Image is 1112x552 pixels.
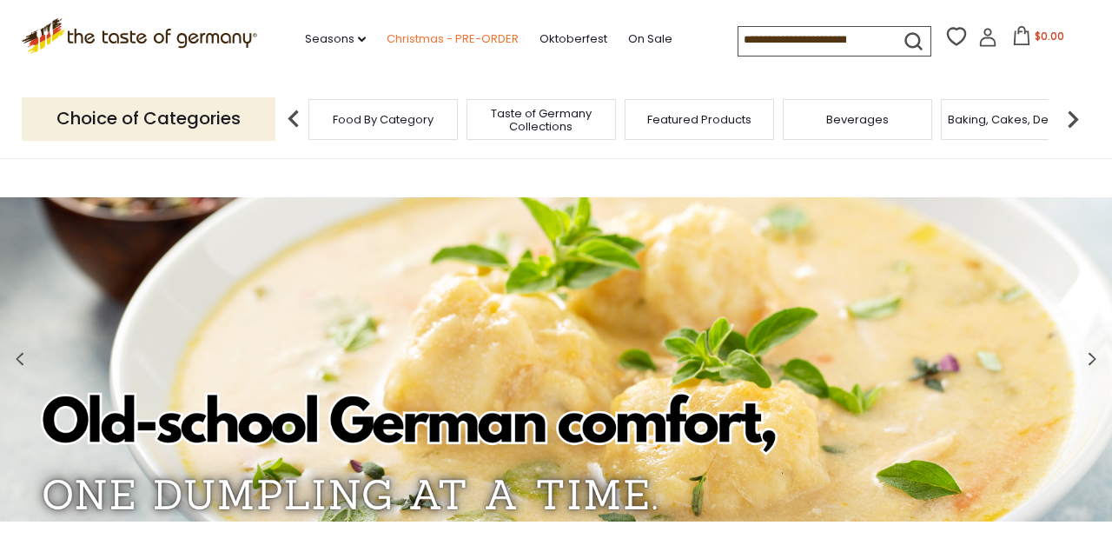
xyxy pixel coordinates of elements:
a: Oktoberfest [539,30,607,49]
span: $0.00 [1035,29,1064,43]
p: Choice of Categories [22,97,275,140]
a: Beverages [826,113,889,126]
a: Christmas - PRE-ORDER [387,30,519,49]
button: $0.00 [1001,26,1075,52]
a: On Sale [628,30,672,49]
a: Featured Products [647,113,751,126]
a: Taste of Germany Collections [472,107,611,133]
img: next arrow [1056,102,1090,136]
img: previous arrow [276,102,311,136]
a: Baking, Cakes, Desserts [948,113,1082,126]
a: Food By Category [333,113,434,126]
a: Seasons [305,30,366,49]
